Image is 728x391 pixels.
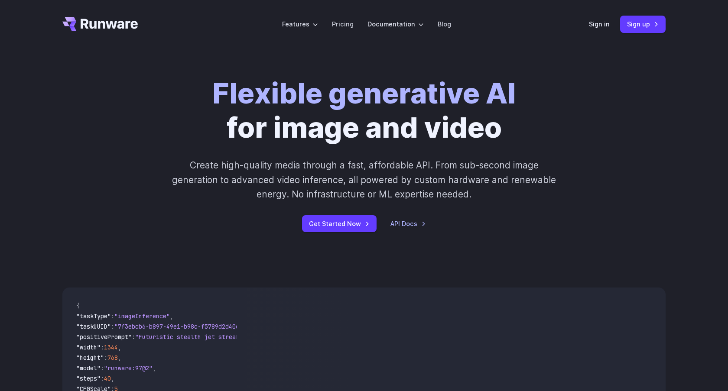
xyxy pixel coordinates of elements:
span: , [170,312,173,320]
span: "taskType" [76,312,111,320]
span: , [118,354,121,362]
a: Blog [438,19,451,29]
span: , [111,375,114,382]
span: : [132,333,135,341]
span: : [111,323,114,330]
span: { [76,302,80,310]
a: Get Started Now [302,215,377,232]
span: 1344 [104,343,118,351]
span: : [111,312,114,320]
a: Pricing [332,19,354,29]
span: "taskUUID" [76,323,111,330]
span: : [101,364,104,372]
span: : [104,354,107,362]
span: "positivePrompt" [76,333,132,341]
span: , [118,343,121,351]
label: Documentation [367,19,424,29]
span: 768 [107,354,118,362]
span: "steps" [76,375,101,382]
span: "runware:97@2" [104,364,153,372]
a: API Docs [390,219,426,229]
strong: Flexible generative AI [212,76,516,110]
a: Sign in [589,19,610,29]
span: "Futuristic stealth jet streaking through a neon-lit cityscape with glowing purple exhaust" [135,333,451,341]
span: : [101,343,104,351]
span: "model" [76,364,101,372]
a: Sign up [620,16,666,32]
label: Features [282,19,318,29]
h1: for image and video [212,76,516,144]
span: "imageInference" [114,312,170,320]
span: "7f3ebcb6-b897-49e1-b98c-f5789d2d40d7" [114,323,246,330]
span: : [101,375,104,382]
span: , [153,364,156,372]
span: "height" [76,354,104,362]
span: 40 [104,375,111,382]
p: Create high-quality media through a fast, affordable API. From sub-second image generation to adv... [171,158,557,201]
a: Go to / [62,17,138,31]
span: "width" [76,343,101,351]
